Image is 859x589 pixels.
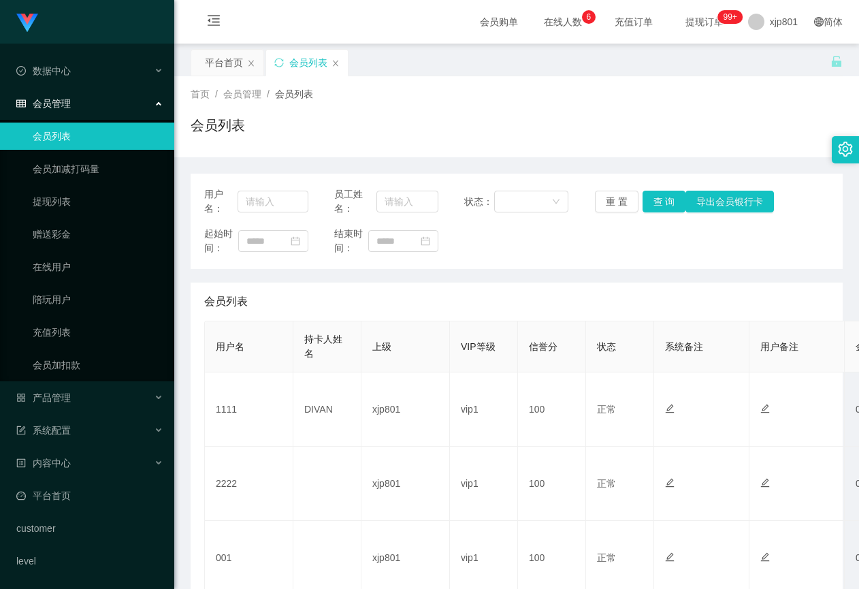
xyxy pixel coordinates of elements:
[595,191,638,212] button: 重 置
[643,191,686,212] button: 查 询
[334,187,376,216] span: 员工姓名：
[205,50,243,76] div: 平台首页
[830,55,843,67] i: 图标: unlock
[608,17,660,27] span: 充值订单
[464,195,493,209] span: 状态：
[223,89,261,99] span: 会员管理
[33,253,163,281] a: 在线用户
[665,552,675,562] i: 图标: edit
[191,115,245,136] h1: 会员列表
[16,547,163,575] a: level
[33,319,163,346] a: 充值列表
[16,426,26,435] i: 图标: form
[191,89,210,99] span: 首页
[16,482,163,509] a: 图标: dashboard平台首页
[421,236,430,246] i: 图标: calendar
[33,286,163,313] a: 陪玩用户
[518,447,586,521] td: 100
[238,191,308,212] input: 请输入
[450,447,518,521] td: vip1
[331,59,340,67] i: 图标: close
[33,221,163,248] a: 赠送彩金
[267,89,270,99] span: /
[361,447,450,521] td: xjp801
[16,98,71,109] span: 会员管理
[16,392,71,403] span: 产品管理
[291,236,300,246] i: 图标: calendar
[16,99,26,108] i: 图标: table
[275,89,313,99] span: 会员列表
[450,372,518,447] td: vip1
[33,123,163,150] a: 会员列表
[760,404,770,413] i: 图标: edit
[334,227,368,255] span: 结束时间：
[537,17,589,27] span: 在线人数
[665,404,675,413] i: 图标: edit
[461,341,496,352] span: VIP等级
[518,372,586,447] td: 100
[16,515,163,542] a: customer
[247,59,255,67] i: 图标: close
[16,65,71,76] span: 数据中心
[191,1,237,44] i: 图标: menu-fold
[304,334,342,359] span: 持卡人姓名
[293,372,361,447] td: DIVAN
[582,10,596,24] sup: 6
[597,552,616,563] span: 正常
[216,341,244,352] span: 用户名
[597,404,616,415] span: 正常
[718,10,743,24] sup: 253
[760,552,770,562] i: 图标: edit
[16,458,26,468] i: 图标: profile
[33,351,163,379] a: 会员加扣款
[16,393,26,402] i: 图标: appstore-o
[16,66,26,76] i: 图标: check-circle-o
[665,341,703,352] span: 系统备注
[679,17,730,27] span: 提现订单
[685,191,774,212] button: 导出会员银行卡
[552,197,560,207] i: 图标: down
[597,341,616,352] span: 状态
[289,50,327,76] div: 会员列表
[376,191,438,212] input: 请输入
[204,187,238,216] span: 用户名：
[33,155,163,182] a: 会员加减打码量
[529,341,557,352] span: 信誉分
[16,425,71,436] span: 系统配置
[33,188,163,215] a: 提现列表
[215,89,218,99] span: /
[814,17,824,27] i: 图标: global
[586,10,591,24] p: 6
[372,341,391,352] span: 上级
[16,458,71,468] span: 内容中心
[16,14,38,33] img: logo.9652507e.png
[361,372,450,447] td: xjp801
[204,293,248,310] span: 会员列表
[204,227,238,255] span: 起始时间：
[205,447,293,521] td: 2222
[274,58,284,67] i: 图标: sync
[205,372,293,447] td: 1111
[838,142,853,157] i: 图标: setting
[760,341,798,352] span: 用户备注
